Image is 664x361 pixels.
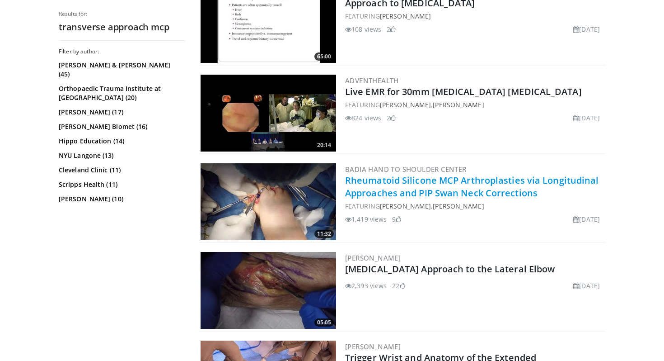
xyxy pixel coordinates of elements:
[201,252,336,329] a: 05:05
[314,141,334,149] span: 20:14
[314,318,334,327] span: 05:05
[345,165,467,174] a: BADIA Hand to Shoulder Center
[392,281,405,290] li: 22
[380,12,431,20] a: [PERSON_NAME]
[201,163,336,240] img: 0208738f-6759-4604-84d1-ead237a0636a.300x170_q85_crop-smart_upscale.jpg
[345,253,401,262] a: [PERSON_NAME]
[59,108,183,117] a: [PERSON_NAME] (17)
[345,214,387,224] li: 1,419 views
[59,166,183,175] a: Cleveland Clinic (11)
[345,76,399,85] a: AdventHealth
[201,252,336,329] img: 6414459b-db47-488b-b83a-fc171803b0b4.300x170_q85_crop-smart_upscale.jpg
[380,100,431,109] a: [PERSON_NAME]
[345,342,401,351] a: [PERSON_NAME]
[59,48,185,55] h3: Filter by author:
[314,230,334,238] span: 11:32
[59,61,183,79] a: [PERSON_NAME] & [PERSON_NAME] (45)
[201,75,336,152] img: 15a24b3f-c93a-4b4c-a20a-150edb501ae2.300x170_q85_crop-smart_upscale.jpg
[345,201,603,211] div: FEATURING ,
[573,113,600,123] li: [DATE]
[345,11,603,21] div: FEATURING
[345,281,387,290] li: 2,393 views
[59,84,183,102] a: Orthopaedic Trauma Institute at [GEOGRAPHIC_DATA] (20)
[201,163,336,240] a: 11:32
[345,113,381,123] li: 824 views
[345,24,381,34] li: 108 views
[380,202,431,210] a: [PERSON_NAME]
[59,195,183,204] a: [PERSON_NAME] (10)
[345,100,603,109] div: FEATURING ,
[573,24,600,34] li: [DATE]
[59,21,185,33] h2: transverse approach mcp
[59,180,183,189] a: Scripps Health (11)
[387,24,396,34] li: 2
[573,214,600,224] li: [DATE]
[201,75,336,152] a: 20:14
[59,122,183,131] a: [PERSON_NAME] Biomet (16)
[433,100,484,109] a: [PERSON_NAME]
[392,214,401,224] li: 9
[345,174,599,199] a: Rheumatoid Silicone MCP Arthroplasties via Longitudinal Approaches and PIP Swan Neck Corrections
[387,113,396,123] li: 2
[345,263,555,275] a: [MEDICAL_DATA] Approach to the Lateral Elbow
[345,85,582,98] a: Live EMR for 30mm [MEDICAL_DATA] [MEDICAL_DATA]
[59,10,185,18] p: Results for:
[573,281,600,290] li: [DATE]
[59,151,183,160] a: NYU Langone (13)
[314,52,334,61] span: 65:00
[59,137,183,146] a: Hippo Education (14)
[433,202,484,210] a: [PERSON_NAME]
